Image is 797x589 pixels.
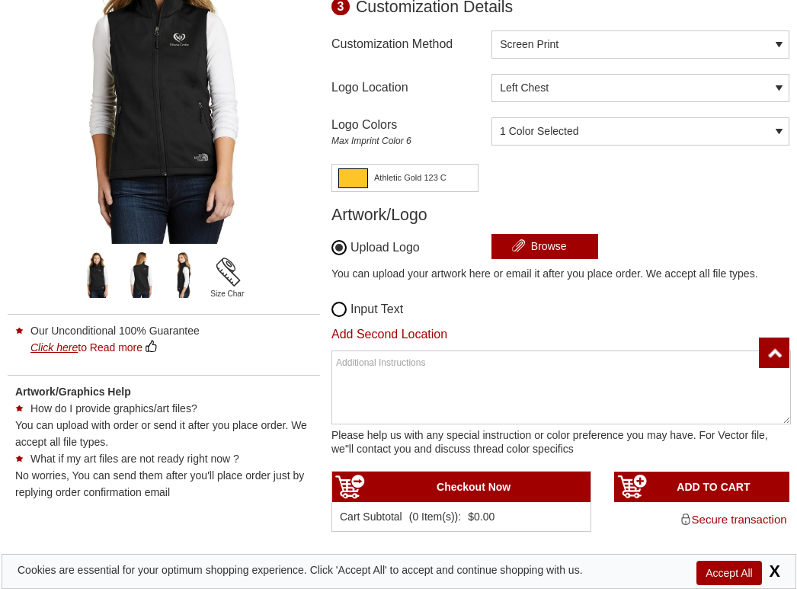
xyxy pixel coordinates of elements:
a: The North Face NF0A3LH1 [165,290,204,303]
img: The North Face NF0A3LH1 [78,251,117,300]
span: Accept All [696,561,761,585]
p: You can upload your artwork here or email it after you place order. We accept all file types. [331,264,789,283]
span: Athletic Gold 123 C [374,166,447,189]
a: The North Face NF0A3LH1 [78,290,117,303]
div: Cookies are essential for your optimum shopping experience. Click 'Accept All' to accept and cont... [18,562,583,578]
a: Secure transaction [679,513,787,526]
span: Customization Method [331,30,491,59]
span: Artwork/Logo [331,206,427,224]
li: Our Unconditional 100% Guarantee [15,322,312,356]
li: What if my art files are not ready right now ? No worries, You can send them after you'll place o... [15,450,312,501]
p: : [409,502,461,531]
div: Please help us with any special instruction or color preference you may have. For Vector file, we... [331,428,789,456]
i: Max Imprint Color 6 [331,136,411,146]
b: Artwork/Graphics Help [15,386,131,398]
img: The North Face NF0A3LH1 [165,251,204,300]
p: Cart Subtotal [340,502,402,531]
label: Input Text [331,295,491,323]
a: Add Second Location [331,328,447,341]
img: The North Face NF0A3LH1 [121,251,161,300]
span: Logo Colors [331,117,411,149]
a: to Read more [15,341,158,354]
span: X [765,562,780,581]
div: The North Face NF0A3LH1 Size Chart [208,251,246,299]
span: 1 Color Selected [492,118,579,145]
iframe: Google Customer Reviews [671,548,797,589]
i: Click here [30,341,78,354]
button: Left Chest [491,74,789,102]
li: How do I provide graphics/art files? You can upload with order or send it after you place order. ... [15,400,312,450]
label: Upload Logo [331,234,491,261]
span: Logo Location [331,74,491,102]
input: ADD TO CART [614,472,789,502]
a: The North Face NF0A3LH1 [121,290,161,303]
span: $0.00 [468,502,495,531]
span: (0 Item(s)) [409,502,459,531]
input: Checkout Now [332,472,591,502]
